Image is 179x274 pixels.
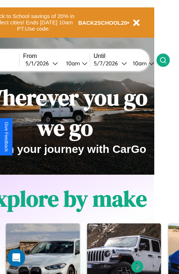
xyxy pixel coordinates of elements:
b: BACK2SCHOOL20 [78,20,127,26]
div: Open Intercom Messenger [7,249,25,267]
label: From [23,53,90,59]
button: 5/1/2026 [23,59,60,67]
div: 5 / 7 / 2026 [94,60,121,67]
div: Give Feedback [4,122,9,152]
div: 10am [62,60,82,67]
button: 10am [127,59,156,67]
button: 10am [60,59,90,67]
div: 5 / 1 / 2026 [25,60,52,67]
label: Until [94,53,156,59]
div: 10am [129,60,149,67]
